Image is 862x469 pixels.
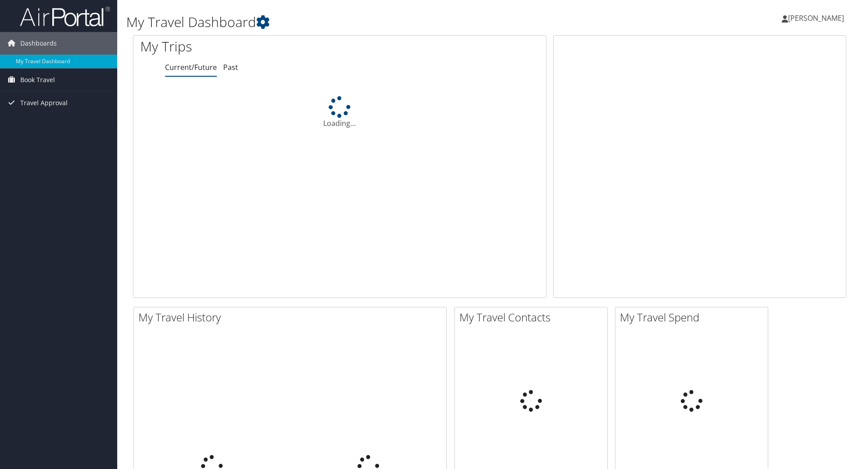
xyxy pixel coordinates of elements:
[20,69,55,91] span: Book Travel
[140,37,367,56] h1: My Trips
[138,310,446,325] h2: My Travel History
[20,92,68,114] span: Travel Approval
[788,13,844,23] span: [PERSON_NAME]
[20,6,110,27] img: airportal-logo.png
[165,62,217,72] a: Current/Future
[133,96,546,129] div: Loading...
[223,62,238,72] a: Past
[20,32,57,55] span: Dashboards
[782,5,853,32] a: [PERSON_NAME]
[126,13,611,32] h1: My Travel Dashboard
[459,310,607,325] h2: My Travel Contacts
[620,310,768,325] h2: My Travel Spend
